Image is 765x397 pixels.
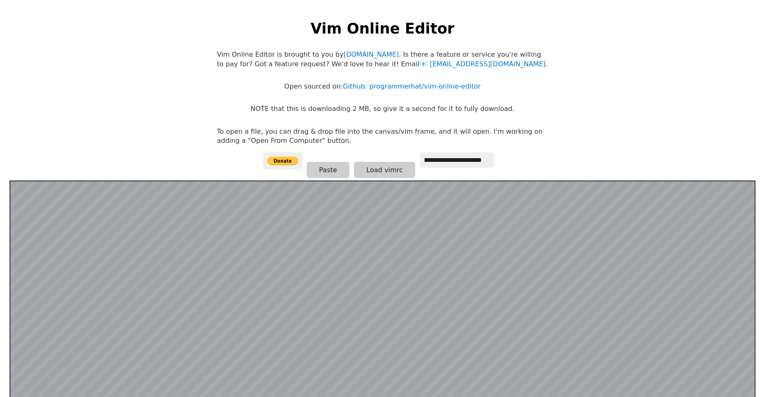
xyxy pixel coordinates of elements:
[284,82,481,91] p: Open sourced on:
[419,60,546,68] a: [EMAIL_ADDRESS][DOMAIN_NAME]
[343,82,481,90] a: Github: programmerhat/vim-online-editor
[217,50,548,69] p: Vim Online Editor is brought to you by . Is there a feature or service you're willing to pay for?...
[250,104,514,113] p: NOTE that this is downloading 2 MB, so give it a second for it to fully download.
[310,18,454,38] h1: Vim Online Editor
[307,162,349,178] button: Paste
[354,162,415,178] button: Load vimrc
[217,127,548,146] p: To open a file, you can drag & drop file into the canvas/vim frame, and it will open. I'm working...
[344,51,399,58] a: [DOMAIN_NAME]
